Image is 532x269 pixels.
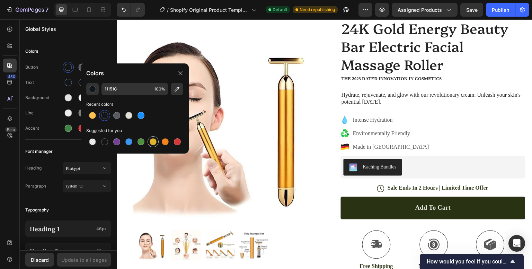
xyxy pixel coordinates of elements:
[86,127,183,134] div: Suggested for you
[25,206,49,214] span: Typography
[25,165,63,171] span: Heading
[5,127,17,132] div: Beta
[25,125,63,131] div: Accent
[299,184,334,193] div: Add to cart
[57,253,111,267] button: Update to all pages
[236,123,312,132] p: Made in [GEOGRAPHIC_DATA]
[3,3,52,17] button: 7
[225,72,408,87] p: Hydrate, rejuvenate, and glow with our revolutionary cream. Unleash your skin's potential [DATE].
[31,256,49,263] div: Discard
[101,83,151,95] input: E.g FFFFFF
[486,3,515,17] button: Publish
[246,144,280,151] div: Kaching Bundles
[117,3,145,17] div: Undo/Redo
[97,248,107,254] span: 28px
[117,19,532,269] iframe: Design area
[25,64,63,70] div: Button
[63,180,111,192] button: system_ui
[227,140,285,156] button: Kaching Bundles
[25,95,63,101] div: Background
[427,257,517,266] button: Show survey - How would you feel if you could no longer use GemPages?
[508,235,525,252] div: Open Intercom Messenger
[63,162,111,174] button: Platypi
[466,7,478,13] span: Save
[30,225,94,233] p: Heading 1
[25,25,111,33] p: Global Styles
[25,183,63,189] span: Paragraph
[232,144,241,152] img: KachingBundles.png
[273,7,287,13] span: Default
[167,6,169,14] span: /
[25,147,53,156] span: Font manager
[7,74,17,79] div: 450
[224,177,409,200] button: Add to cart
[161,86,165,92] span: %
[25,47,38,55] span: Colors
[392,3,458,17] button: Assigned Products
[236,110,312,118] p: Environmentally Friendly
[236,96,312,105] p: Intense Hydration
[86,101,183,108] div: Recent colors
[398,6,442,14] span: Assigned Products
[25,79,63,86] div: Text
[300,7,335,13] span: Need republishing
[225,57,408,62] p: The 2023 Rated Innovation in Cosmetics
[302,244,332,251] p: Money-Back
[66,183,101,189] span: system_ui
[427,258,508,265] span: How would you feel if you could no longer use GemPages?
[66,165,101,171] span: Platypi
[61,256,107,263] div: Update to all pages
[25,110,63,116] div: Line
[96,226,107,232] span: 46px
[358,244,390,251] p: Easy Returns
[243,244,276,251] p: Free Shipping
[271,165,372,173] p: Sale Ends In 2 Hours | Limited Time Offer
[460,3,483,17] button: Save
[86,69,104,77] p: Colors
[170,6,249,14] span: Shopify Original Product Template
[30,248,94,254] p: Heading 2
[25,253,54,267] button: Discard
[45,6,48,14] p: 7
[492,6,509,14] div: Publish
